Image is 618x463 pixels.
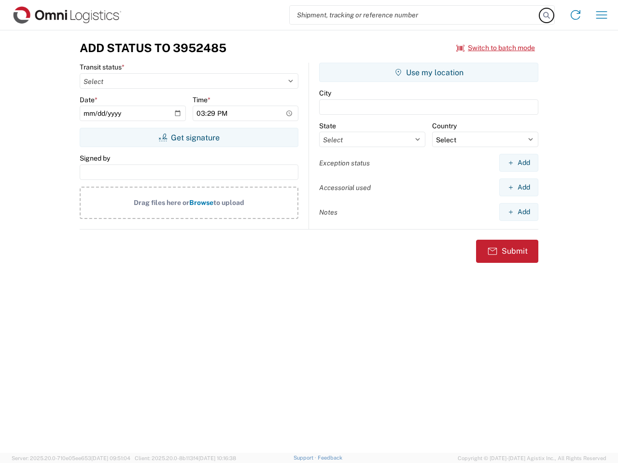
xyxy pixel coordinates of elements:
[318,455,342,461] a: Feedback
[80,63,125,71] label: Transit status
[432,122,457,130] label: Country
[456,40,535,56] button: Switch to batch mode
[319,159,370,167] label: Exception status
[189,199,213,206] span: Browse
[80,41,226,55] h3: Add Status to 3952485
[476,240,538,263] button: Submit
[80,95,98,104] label: Date
[319,183,371,192] label: Accessorial used
[198,455,236,461] span: [DATE] 10:16:38
[319,122,336,130] label: State
[499,203,538,221] button: Add
[458,454,606,463] span: Copyright © [DATE]-[DATE] Agistix Inc., All Rights Reserved
[12,455,130,461] span: Server: 2025.20.0-710e05ee653
[193,95,211,104] label: Time
[319,208,337,217] label: Notes
[135,455,236,461] span: Client: 2025.20.0-8b113f4
[91,455,130,461] span: [DATE] 09:51:04
[213,199,244,206] span: to upload
[80,128,298,147] button: Get signature
[134,199,189,206] span: Drag files here or
[319,63,538,82] button: Use my location
[80,154,110,163] label: Signed by
[294,455,318,461] a: Support
[499,178,538,196] button: Add
[499,154,538,172] button: Add
[290,6,540,24] input: Shipment, tracking or reference number
[319,89,331,97] label: City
